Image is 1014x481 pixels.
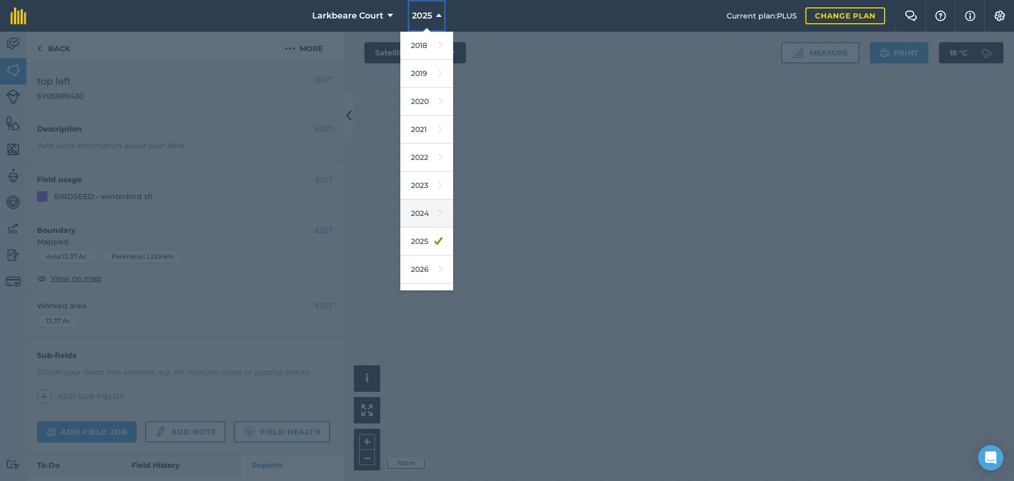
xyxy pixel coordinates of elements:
[400,60,453,88] a: 2019
[993,11,1006,21] img: A cog icon
[400,88,453,116] a: 2020
[400,172,453,200] a: 2023
[400,284,453,312] a: 2027
[11,7,26,24] img: fieldmargin Logo
[965,10,975,22] img: svg+xml;base64,PHN2ZyB4bWxucz0iaHR0cDovL3d3dy53My5vcmcvMjAwMC9zdmciIHdpZHRoPSIxNyIgaGVpZ2h0PSIxNy...
[412,10,432,22] span: 2025
[400,228,453,256] a: 2025
[978,445,1003,470] div: Open Intercom Messenger
[400,200,453,228] a: 2024
[805,7,885,24] a: Change plan
[400,116,453,144] a: 2021
[727,10,797,22] span: Current plan : PLUS
[312,10,383,22] span: Larkbeare Court
[934,11,947,21] img: A question mark icon
[400,32,453,60] a: 2018
[400,144,453,172] a: 2022
[400,256,453,284] a: 2026
[905,11,917,21] img: Two speech bubbles overlapping with the left bubble in the forefront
